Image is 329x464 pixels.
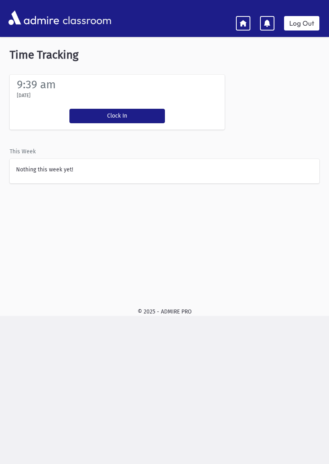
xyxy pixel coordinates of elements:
[6,307,323,316] div: © 2025 - ADMIRE PRO
[17,78,56,91] label: 9:39 am
[284,16,319,31] a: Log Out
[17,92,30,99] label: [DATE]
[16,165,73,174] label: Nothing this week yet!
[10,147,36,156] label: This Week
[61,7,112,28] span: classroom
[69,109,165,123] button: Clock In
[6,8,61,27] img: AdmirePro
